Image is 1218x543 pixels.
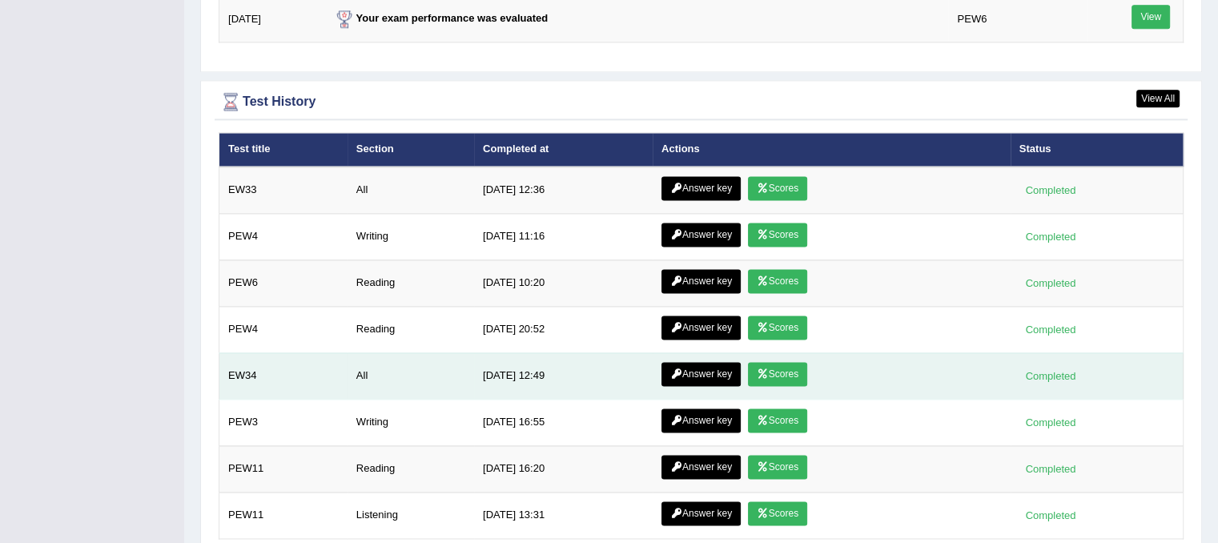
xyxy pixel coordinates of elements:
td: [DATE] 16:20 [474,445,653,492]
td: EW34 [219,352,348,399]
a: Scores [748,501,807,525]
a: Scores [748,269,807,293]
a: Answer key [661,176,741,200]
a: Scores [748,223,807,247]
td: All [348,167,474,214]
th: Status [1011,133,1184,167]
a: Scores [748,176,807,200]
a: Scores [748,362,807,386]
td: All [348,352,474,399]
div: Completed [1019,461,1082,477]
td: Reading [348,306,474,352]
td: Writing [348,213,474,259]
td: PEW3 [219,399,348,445]
a: Answer key [661,408,741,432]
a: Answer key [661,316,741,340]
td: [DATE] 11:16 [474,213,653,259]
div: Completed [1019,507,1082,524]
div: Test History [219,90,1184,114]
td: Listening [348,492,474,538]
td: Reading [348,445,474,492]
strong: Your exam performance was evaluated [332,12,549,24]
td: PEW4 [219,306,348,352]
a: Scores [748,316,807,340]
div: Completed [1019,368,1082,384]
td: [DATE] 10:20 [474,259,653,306]
a: Answer key [661,455,741,479]
div: Completed [1019,414,1082,431]
div: Completed [1019,321,1082,338]
a: Answer key [661,501,741,525]
td: Writing [348,399,474,445]
a: Scores [748,408,807,432]
td: [DATE] 12:36 [474,167,653,214]
th: Test title [219,133,348,167]
th: Actions [653,133,1011,167]
td: PEW11 [219,445,348,492]
a: Scores [748,455,807,479]
td: [DATE] 13:31 [474,492,653,538]
a: View [1132,5,1170,29]
td: [DATE] 16:55 [474,399,653,445]
a: Answer key [661,269,741,293]
td: [DATE] 12:49 [474,352,653,399]
th: Completed at [474,133,653,167]
th: Section [348,133,474,167]
div: Completed [1019,182,1082,199]
a: Answer key [661,362,741,386]
td: Reading [348,259,474,306]
a: Answer key [661,223,741,247]
td: PEW6 [219,259,348,306]
td: [DATE] 20:52 [474,306,653,352]
td: PEW11 [219,492,348,538]
td: EW33 [219,167,348,214]
td: PEW4 [219,213,348,259]
div: Completed [1019,275,1082,292]
div: Completed [1019,228,1082,245]
a: View All [1136,90,1180,107]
